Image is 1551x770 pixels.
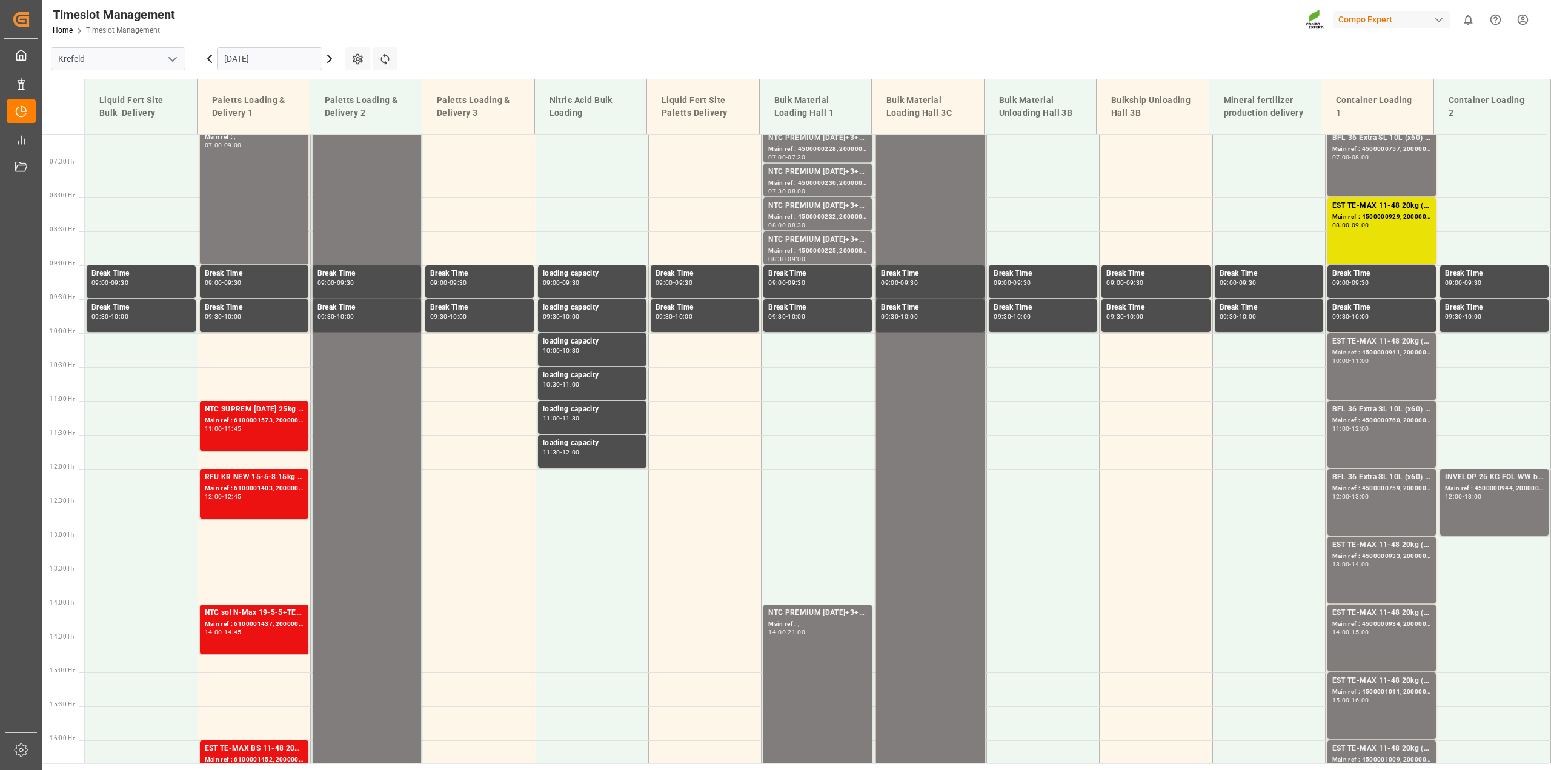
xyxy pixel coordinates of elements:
div: - [786,188,788,194]
div: Main ref : , [205,132,304,142]
div: - [222,494,224,499]
div: Timeslot Management [53,5,175,24]
div: 09:30 [91,314,109,319]
span: 11:00 Hr [50,396,75,402]
div: 15:00 [1332,697,1350,703]
div: 09:30 [1106,314,1124,319]
div: 09:30 [881,314,898,319]
div: - [786,154,788,160]
div: - [786,280,788,285]
div: Bulkship Unloading Hall 3B [1106,89,1199,124]
span: 13:30 Hr [50,565,75,572]
div: 14:00 [1352,562,1369,567]
div: - [1349,222,1351,228]
div: 08:00 [1352,154,1369,160]
div: 13:00 [1464,494,1482,499]
div: - [334,314,336,319]
div: - [898,280,900,285]
div: 14:00 [1332,629,1350,635]
div: 09:30 [317,314,335,319]
div: 09:30 [1332,314,1350,319]
div: Break Time [768,302,867,314]
div: - [560,382,562,387]
span: 08:30 Hr [50,226,75,233]
div: Break Time [1106,302,1205,314]
div: 11:00 [1352,358,1369,363]
div: Break Time [1445,302,1544,314]
div: 09:30 [656,314,673,319]
div: 10:00 [1013,314,1031,319]
span: 15:30 Hr [50,701,75,708]
div: BFL 36 Extra SL 10L (x60) EN,TR MTO; [1332,403,1431,416]
img: Screenshot%202023-09-29%20at%2010.02.21.png_1712312052.png [1306,9,1325,30]
div: 09:30 [205,314,222,319]
div: 07:00 [1332,154,1350,160]
div: NTC PREMIUM [DATE]+3+TE BULK [768,607,867,619]
div: 09:30 [1220,314,1237,319]
div: NTC sol N-Max 19-5-5+TE 25kg WW;BFL Costi SL 20L (x48) D,A,CH,EN;BLK CLASSIC [DATE] 25kg(x40)D,EN... [205,607,304,619]
input: DD.MM.YYYY [217,47,322,70]
div: loading capacity [543,302,642,314]
div: - [1349,697,1351,703]
div: 09:30 [1013,280,1031,285]
div: Bulk Material Loading Hall 3C [882,89,974,124]
div: - [222,426,224,431]
div: 10:00 [1464,314,1482,319]
div: Container Loading 1 [1331,89,1424,124]
div: - [1463,280,1464,285]
div: 10:00 [543,348,560,353]
div: 09:30 [788,280,805,285]
div: Break Time [430,302,529,314]
div: Compo Expert [1333,11,1450,28]
div: 08:30 [768,256,786,262]
div: - [1011,280,1013,285]
div: - [109,280,111,285]
div: - [1349,426,1351,431]
div: - [786,629,788,635]
span: 08:00 Hr [50,192,75,199]
div: Main ref : 4500000944, 2000000971; [1445,483,1544,494]
div: 14:00 [768,629,786,635]
div: 10:30 [543,382,560,387]
div: 11:00 [1332,426,1350,431]
div: NTC PREMIUM [DATE]+3+TE BULK; [768,234,867,246]
input: Type to search/select [51,47,185,70]
div: Main ref : 4500000232, 2000000040; [768,212,867,222]
div: Main ref : 4500000757, 2000000600; [1332,144,1431,154]
div: - [448,314,450,319]
div: BFL 36 Extra SL 10L (x60) EN,TR MTO; [1332,132,1431,144]
div: 12:00 [1445,494,1463,499]
div: 10:00 [111,314,128,319]
div: 09:30 [900,280,918,285]
div: 09:00 [430,280,448,285]
div: NTC PREMIUM [DATE]+3+TE BULK; [768,200,867,212]
div: Break Time [656,268,754,280]
div: - [1237,280,1238,285]
div: 09:00 [91,280,109,285]
div: - [1463,494,1464,499]
button: open menu [163,50,181,68]
div: Nitric Acid Bulk Loading [545,89,637,124]
div: RFU KR NEW 15-5-8 15kg (x60) DE,AT;FLO T PERM [DATE] 25kg (x40) INT;NTC SUPREM [DATE] 25kg (x40)A... [205,471,304,483]
a: Home [53,26,73,35]
div: 09:30 [768,314,786,319]
div: 11:45 [224,426,242,431]
div: Main ref : 4500000941, 2000000976 [1332,348,1431,358]
div: 10:00 [1332,358,1350,363]
div: loading capacity [543,437,642,450]
div: Main ref : 6100001437, 2000001240; [205,619,304,629]
span: 11:30 Hr [50,430,75,436]
div: loading capacity [543,268,642,280]
div: 09:30 [1239,280,1257,285]
div: Break Time [1220,302,1318,314]
div: 09:30 [450,280,467,285]
div: Bulk Material Unloading Hall 3B [994,89,1087,124]
div: 10:00 [1352,314,1369,319]
div: Break Time [881,302,980,314]
div: - [560,348,562,353]
div: Bulk Material Loading Hall 1 [769,89,862,124]
div: 09:00 [1220,280,1237,285]
div: - [560,314,562,319]
div: - [222,142,224,148]
div: NTC SUPREM [DATE] 25kg (x40)A,D,EN,I,SINTC CLASSIC [DATE] 25kg (x40) DE,EN,PLBLK CLASSIC [DATE] 2... [205,403,304,416]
